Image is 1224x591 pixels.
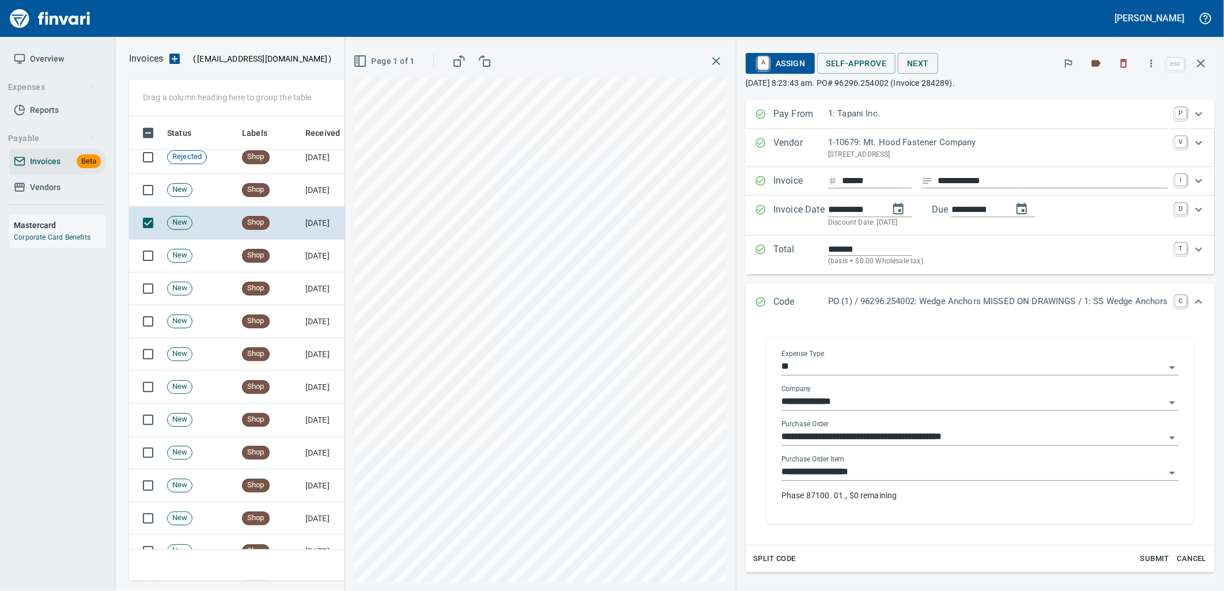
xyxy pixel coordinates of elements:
button: More [1139,51,1164,76]
span: Shop [243,316,269,327]
div: Expand [746,167,1215,196]
span: Received [305,126,355,140]
button: [PERSON_NAME] [1112,9,1187,27]
a: Reports [9,97,105,123]
span: Submit [1139,552,1170,566]
span: New [168,184,192,195]
span: Vendors [30,180,61,195]
button: Open [1164,395,1180,411]
a: T [1175,243,1187,254]
button: Open [1164,430,1180,446]
td: [DATE] [301,371,364,404]
a: C [1175,295,1187,306]
button: Self-Approve [817,53,896,74]
p: Vendor [773,136,828,160]
div: Expand [746,236,1215,274]
span: Reports [30,103,59,118]
label: Company [781,386,811,393]
span: Split Code [753,552,796,566]
td: [DATE] [301,338,364,371]
td: [DATE] [301,272,364,305]
span: Shop [243,217,269,228]
span: Next [907,56,929,71]
span: New [168,250,192,261]
span: Assign [755,54,805,73]
td: [DATE] [301,305,364,338]
nav: breadcrumb [129,52,163,66]
button: Discard [1111,51,1136,76]
span: New [168,348,192,359]
span: Shop [243,513,269,524]
button: Upload an Invoice [163,52,186,66]
a: Corporate Card Benefits [14,233,90,241]
span: Received [305,126,340,140]
span: Labels [242,126,267,140]
span: Status [167,126,191,140]
span: New [168,513,192,524]
span: Expenses [8,80,95,94]
h6: Mastercard [14,219,105,232]
button: Expenses [3,77,100,98]
td: [DATE] [301,404,364,437]
button: Page 1 of 1 [351,51,420,72]
p: Due [932,203,987,217]
p: Invoice [773,174,828,189]
a: A [758,56,769,69]
span: Shop [243,348,269,359]
span: New [168,217,192,228]
p: [STREET_ADDRESS] [828,149,1168,161]
button: Open [1164,465,1180,481]
td: [DATE] [301,535,364,568]
p: Pay From [773,107,828,122]
p: Drag a column heading here to group the table [143,92,312,103]
button: change due date [1008,195,1036,223]
span: New [168,414,192,425]
button: Split Code [750,550,799,568]
span: Shop [243,545,269,556]
span: Beta [77,155,101,168]
button: AAssign [746,53,814,74]
span: Shop [243,447,269,458]
label: Purchase Order [781,421,829,428]
svg: Invoice description [921,175,933,187]
p: Invoices [129,52,163,66]
button: Payable [3,128,100,149]
span: Shop [243,151,269,162]
a: InvoicesBeta [9,149,105,175]
button: Cancel [1173,550,1210,568]
img: Finvari [7,5,93,32]
div: Expand [746,321,1215,573]
p: [DATE] 8:23:43 am. PO# 96296.254002 (Invoice 284289). [746,77,1215,89]
h5: [PERSON_NAME] [1115,12,1184,24]
span: Cancel [1176,552,1207,566]
p: Code [773,295,828,310]
p: Discount Date: [DATE] [828,217,1168,229]
label: Purchase Order Item [781,456,844,463]
p: ( ) [186,53,332,65]
td: [DATE] [301,174,364,207]
div: Expand [746,196,1215,236]
button: Labels [1083,51,1109,76]
button: Submit [1136,550,1173,568]
a: Overview [9,46,105,72]
span: New [168,381,192,392]
span: New [168,480,192,491]
p: PO (1) / 96296.254002: Wedge Anchors MISSED ON DRAWINGS / 1: SS Wedge Anchors [828,295,1168,308]
span: Shop [243,480,269,491]
span: Rejected [168,151,206,162]
a: P [1175,107,1187,119]
p: Phase 87100. 01., $0 remaining [781,490,1179,501]
button: change date [885,195,912,223]
p: 1-10679: Mt. Hood Fastener Company [828,136,1168,149]
span: New [168,447,192,458]
div: Expand [746,283,1215,321]
a: V [1175,136,1187,147]
td: [DATE] [301,502,364,535]
td: [DATE] [301,437,364,469]
a: I [1175,174,1187,185]
span: Labels [242,126,282,140]
span: Payable [8,131,95,146]
button: Open [1164,359,1180,376]
svg: Invoice number [828,174,837,188]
